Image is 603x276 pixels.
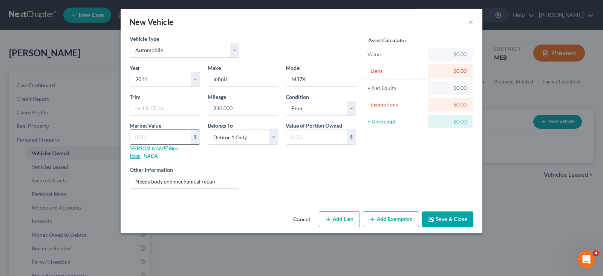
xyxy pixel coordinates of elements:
[367,84,424,92] div: = Net Equity
[130,130,191,144] input: 0.00
[130,17,173,27] div: New Vehicle
[286,93,309,101] label: Condition
[287,212,316,227] button: Cancel
[434,118,467,125] div: $0.00
[144,153,158,159] a: NADA
[208,72,278,86] input: ex. Nissan
[208,101,278,116] input: --
[130,166,173,174] label: Other Information
[130,101,200,116] input: ex. LS, LT, etc
[130,64,140,72] label: Year
[286,72,356,86] input: ex. Altima
[208,93,226,101] label: Mileage
[130,145,178,159] a: [PERSON_NAME] Blue Book
[468,17,473,26] button: ×
[286,130,347,144] input: 0.00
[208,65,221,71] span: Make
[208,122,233,129] span: Belongs To
[434,51,467,58] div: $0.00
[593,250,599,256] span: 4
[367,67,424,75] div: - Liens
[191,130,200,144] div: $
[347,130,356,144] div: $
[367,51,424,58] div: Value
[363,211,419,227] button: Add Exemption
[130,122,161,130] label: Market Value
[434,101,467,108] div: $0.00
[434,67,467,75] div: $0.00
[422,211,473,227] button: Save & Close
[367,118,424,125] div: = Unexempt
[577,250,595,268] iframe: Intercom live chat
[130,93,141,101] label: Trim
[434,84,467,92] div: $0.00
[319,211,360,227] button: Add Lien
[286,122,342,130] label: Value of Portion Owned
[367,101,424,108] div: - Exemptions
[368,36,407,44] label: Asset Calculator
[286,64,301,72] label: Model
[130,35,159,43] label: Vehicle Type
[130,174,239,188] input: (optional)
